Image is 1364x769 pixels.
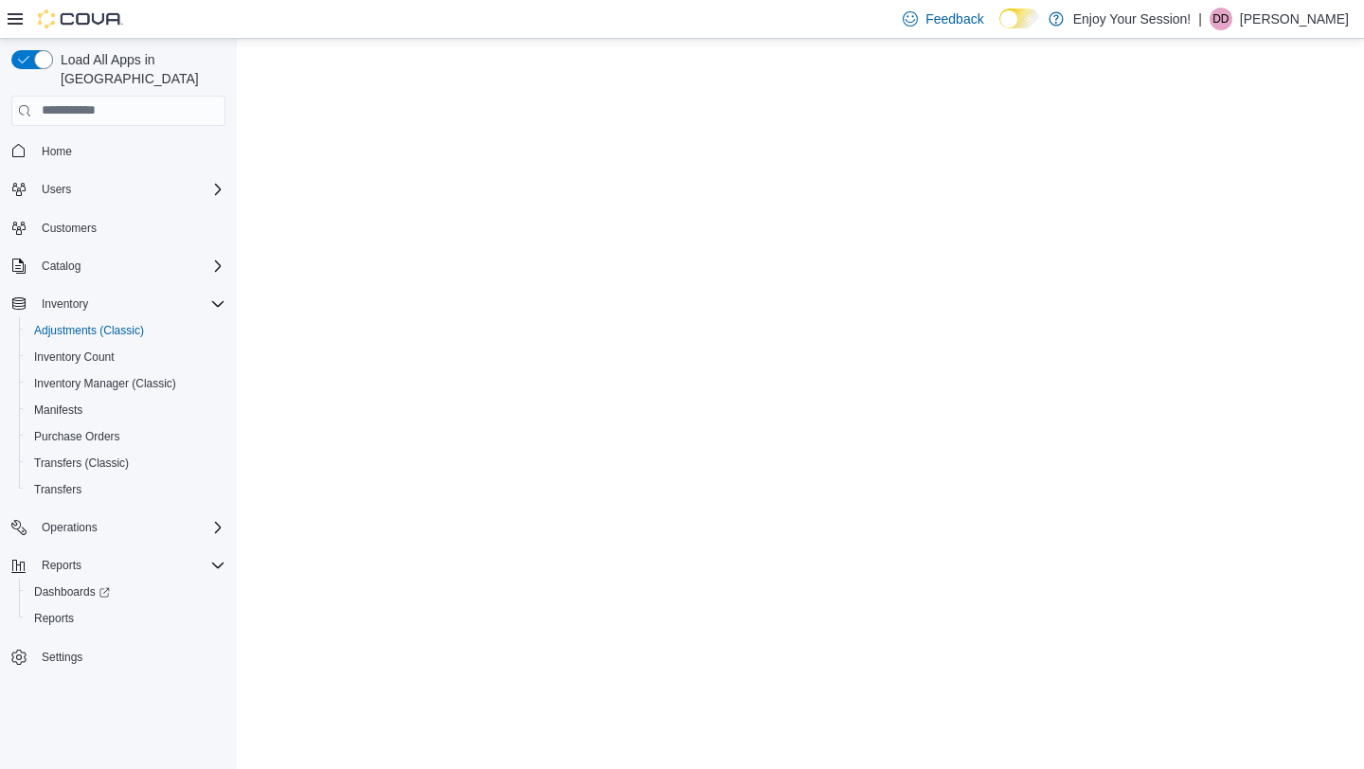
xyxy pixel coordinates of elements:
[4,643,233,671] button: Settings
[11,130,225,721] nav: Complex example
[34,456,129,471] span: Transfers (Classic)
[19,370,233,397] button: Inventory Manager (Classic)
[34,255,88,277] button: Catalog
[4,514,233,541] button: Operations
[42,221,97,236] span: Customers
[34,402,82,418] span: Manifests
[34,349,115,365] span: Inventory Count
[42,520,98,535] span: Operations
[34,139,225,163] span: Home
[19,423,233,450] button: Purchase Orders
[34,482,81,497] span: Transfers
[27,425,225,448] span: Purchase Orders
[42,296,88,312] span: Inventory
[42,182,71,197] span: Users
[27,346,122,368] a: Inventory Count
[27,452,225,474] span: Transfers (Classic)
[38,9,123,28] img: Cova
[27,607,225,630] span: Reports
[53,50,225,88] span: Load All Apps in [GEOGRAPHIC_DATA]
[4,137,233,165] button: Home
[34,554,225,577] span: Reports
[19,344,233,370] button: Inventory Count
[4,176,233,203] button: Users
[34,554,89,577] button: Reports
[42,558,81,573] span: Reports
[19,605,233,632] button: Reports
[34,140,80,163] a: Home
[42,144,72,159] span: Home
[1212,8,1229,30] span: DD
[19,450,233,476] button: Transfers (Classic)
[34,216,225,240] span: Customers
[27,581,225,603] span: Dashboards
[27,452,136,474] a: Transfers (Classic)
[4,253,233,279] button: Catalog
[27,399,90,421] a: Manifests
[27,478,89,501] a: Transfers
[1210,8,1232,30] div: Devin D'Amelio
[34,376,176,391] span: Inventory Manager (Classic)
[999,9,1039,28] input: Dark Mode
[4,291,233,317] button: Inventory
[1073,8,1192,30] p: Enjoy Your Session!
[4,214,233,241] button: Customers
[34,323,144,338] span: Adjustments (Classic)
[34,646,90,669] a: Settings
[34,293,225,315] span: Inventory
[34,645,225,669] span: Settings
[34,178,79,201] button: Users
[34,429,120,444] span: Purchase Orders
[34,178,225,201] span: Users
[27,425,128,448] a: Purchase Orders
[34,255,225,277] span: Catalog
[27,346,225,368] span: Inventory Count
[27,372,225,395] span: Inventory Manager (Classic)
[27,399,225,421] span: Manifests
[42,650,82,665] span: Settings
[27,319,152,342] a: Adjustments (Classic)
[34,293,96,315] button: Inventory
[999,28,1000,29] span: Dark Mode
[34,611,74,626] span: Reports
[19,317,233,344] button: Adjustments (Classic)
[27,607,81,630] a: Reports
[27,319,225,342] span: Adjustments (Classic)
[34,516,105,539] button: Operations
[19,579,233,605] a: Dashboards
[34,217,104,240] a: Customers
[1240,8,1349,30] p: [PERSON_NAME]
[4,552,233,579] button: Reports
[42,259,81,274] span: Catalog
[925,9,983,28] span: Feedback
[19,397,233,423] button: Manifests
[1198,8,1202,30] p: |
[27,372,184,395] a: Inventory Manager (Classic)
[34,516,225,539] span: Operations
[27,478,225,501] span: Transfers
[19,476,233,503] button: Transfers
[34,584,110,599] span: Dashboards
[27,581,117,603] a: Dashboards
